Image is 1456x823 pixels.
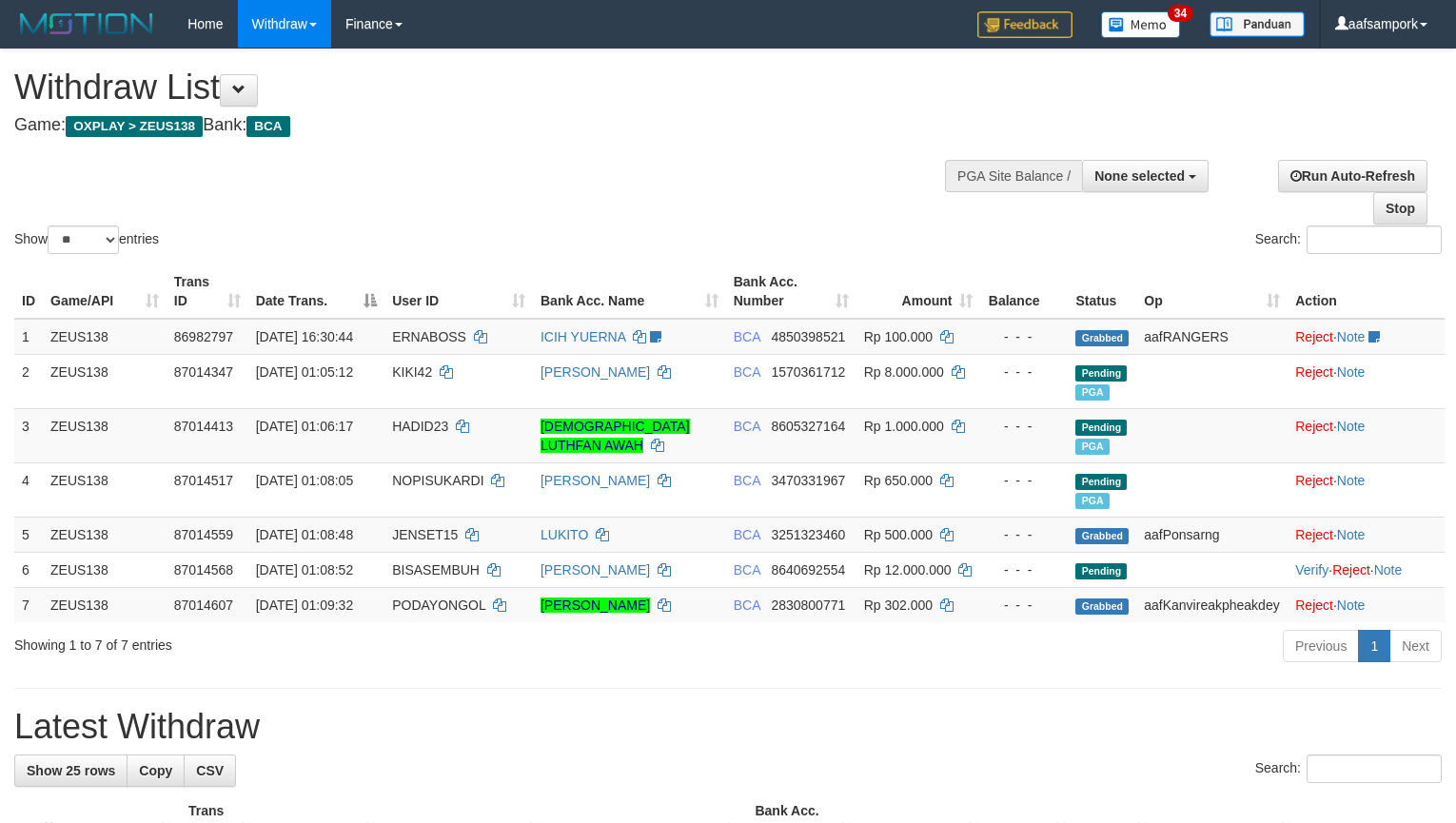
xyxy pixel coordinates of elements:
span: [DATE] 01:08:05 [256,473,353,488]
a: Note [1374,562,1403,578]
a: Verify [1295,562,1328,578]
a: 1 [1358,630,1390,662]
th: Trans ID: activate to sort column ascending [167,265,248,319]
a: Reject [1295,364,1333,380]
th: Action [1288,265,1445,319]
td: 7 [14,587,43,622]
a: [DEMOGRAPHIC_DATA] LUTHFAN AWAH [541,419,690,453]
span: 87014559 [174,527,233,542]
td: ZEUS138 [43,587,167,622]
th: Date Trans.: activate to sort column descending [248,265,384,319]
td: · [1288,319,1445,355]
div: - - - [988,327,1060,346]
span: 87014347 [174,364,233,380]
a: Note [1337,473,1366,488]
span: BCA [734,527,760,542]
span: BCA [734,329,760,344]
span: Grabbed [1075,330,1129,346]
span: BCA [246,116,289,137]
span: Copy 3470331967 to clipboard [771,473,845,488]
th: Amount: activate to sort column ascending [856,265,981,319]
a: ICIH YUERNA [541,329,625,344]
th: Bank Acc. Name: activate to sort column ascending [533,265,726,319]
a: Note [1337,329,1366,344]
td: · · [1288,552,1445,587]
a: Note [1337,419,1366,434]
label: Show entries [14,225,159,254]
span: BISASEMBUH [392,562,480,578]
td: 2 [14,354,43,408]
th: User ID: activate to sort column ascending [384,265,533,319]
td: · [1288,408,1445,462]
td: · [1288,517,1445,552]
img: MOTION_logo.png [14,10,159,38]
td: · [1288,587,1445,622]
th: ID [14,265,43,319]
span: Copy 4850398521 to clipboard [771,329,845,344]
span: Rp 302.000 [864,598,933,613]
span: CSV [196,763,224,778]
span: [DATE] 01:06:17 [256,419,353,434]
span: Rp 100.000 [864,329,933,344]
a: Next [1389,630,1442,662]
th: Balance [980,265,1068,319]
div: - - - [988,525,1060,544]
span: None selected [1094,168,1185,184]
span: ERNABOSS [392,329,466,344]
td: aafPonsarng [1136,517,1288,552]
div: Showing 1 to 7 of 7 entries [14,628,593,655]
span: [DATE] 01:08:52 [256,562,353,578]
td: 4 [14,462,43,517]
span: PODAYONGOL [392,598,485,613]
a: Note [1337,364,1366,380]
span: NOPISUKARDI [392,473,483,488]
span: 87014568 [174,562,233,578]
a: Reject [1332,562,1370,578]
a: [PERSON_NAME] [541,598,650,613]
span: BCA [734,364,760,380]
span: BCA [734,562,760,578]
span: 34 [1168,5,1193,22]
div: PGA Site Balance / [945,160,1082,192]
a: Reject [1295,329,1333,344]
span: Marked by aafanarl [1075,384,1109,401]
h1: Latest Withdraw [14,708,1442,746]
span: JENSET15 [392,527,458,542]
select: Showentries [48,225,119,254]
th: Op: activate to sort column ascending [1136,265,1288,319]
a: Reject [1295,419,1333,434]
span: 87014517 [174,473,233,488]
td: · [1288,354,1445,408]
span: Rp 1.000.000 [864,419,944,434]
button: None selected [1082,160,1209,192]
span: Pending [1075,474,1127,490]
input: Search: [1307,754,1442,783]
a: Note [1337,598,1366,613]
span: Marked by aafanarl [1075,439,1109,455]
span: Copy 2830800771 to clipboard [771,598,845,613]
span: BCA [734,598,760,613]
span: OXPLAY > ZEUS138 [66,116,203,137]
h4: Game: Bank: [14,116,952,135]
th: Game/API: activate to sort column ascending [43,265,167,319]
span: Copy 1570361712 to clipboard [771,364,845,380]
td: ZEUS138 [43,408,167,462]
span: Grabbed [1075,528,1129,544]
a: Show 25 rows [14,754,128,787]
label: Search: [1255,225,1442,254]
a: [PERSON_NAME] [541,364,650,380]
a: [PERSON_NAME] [541,562,650,578]
a: Run Auto-Refresh [1278,160,1427,192]
span: BCA [734,419,760,434]
span: [DATE] 01:05:12 [256,364,353,380]
label: Search: [1255,754,1442,783]
a: Previous [1283,630,1359,662]
td: 1 [14,319,43,355]
div: - - - [988,363,1060,382]
span: Rp 650.000 [864,473,933,488]
td: aafKanvireakpheakdey [1136,587,1288,622]
a: LUKITO [541,527,588,542]
td: ZEUS138 [43,354,167,408]
a: Reject [1295,473,1333,488]
td: ZEUS138 [43,552,167,587]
